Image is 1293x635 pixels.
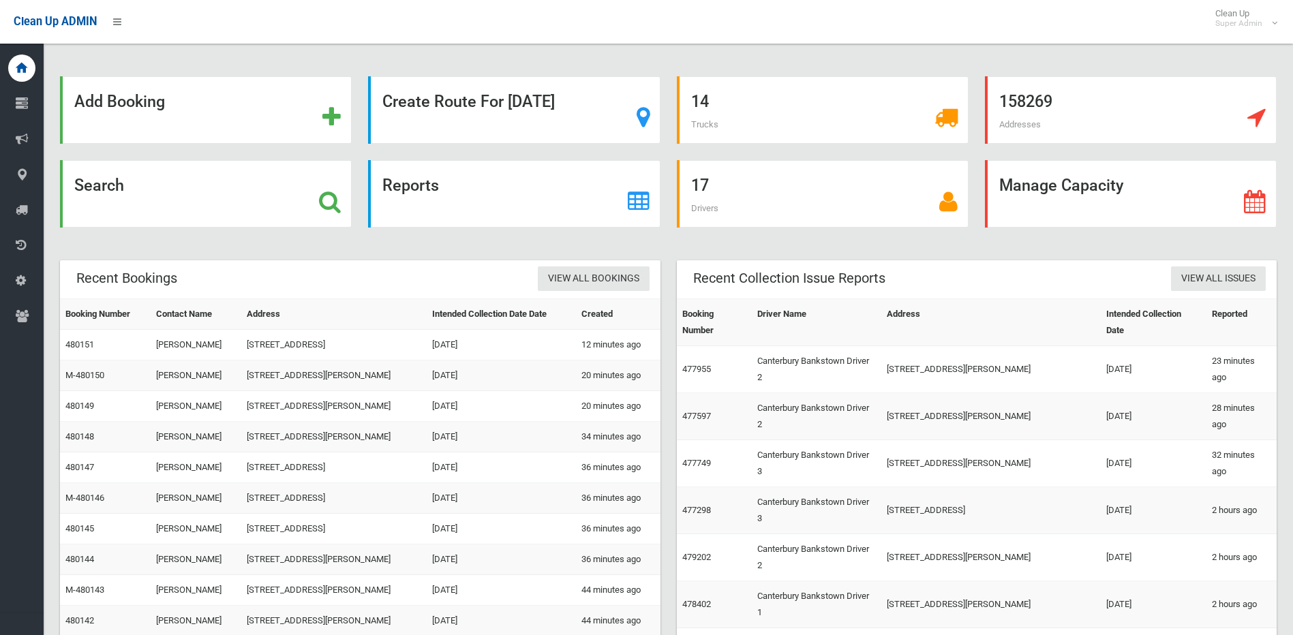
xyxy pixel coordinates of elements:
[65,523,94,533] a: 480145
[241,544,426,575] td: [STREET_ADDRESS][PERSON_NAME]
[60,76,352,144] a: Add Booking
[752,534,881,581] td: Canterbury Bankstown Driver 2
[752,346,881,393] td: Canterbury Bankstown Driver 2
[1206,440,1277,487] td: 32 minutes ago
[382,92,555,111] strong: Create Route For [DATE]
[576,575,660,606] td: 44 minutes ago
[881,299,1101,346] th: Address
[427,391,577,422] td: [DATE]
[74,176,124,195] strong: Search
[1206,487,1277,534] td: 2 hours ago
[682,552,711,562] a: 479202
[1206,534,1277,581] td: 2 hours ago
[576,391,660,422] td: 20 minutes ago
[682,505,711,515] a: 477298
[691,176,709,195] strong: 17
[538,266,650,292] a: View All Bookings
[677,160,969,228] a: 17 Drivers
[241,299,426,330] th: Address
[60,299,151,330] th: Booking Number
[74,92,165,111] strong: Add Booking
[65,493,104,503] a: M-480146
[368,160,660,228] a: Reports
[151,360,242,391] td: [PERSON_NAME]
[14,15,97,28] span: Clean Up ADMIN
[65,462,94,472] a: 480147
[682,458,711,468] a: 477749
[65,585,104,595] a: M-480143
[985,160,1277,228] a: Manage Capacity
[241,514,426,544] td: [STREET_ADDRESS]
[241,483,426,514] td: [STREET_ADDRESS]
[881,440,1101,487] td: [STREET_ADDRESS][PERSON_NAME]
[576,452,660,483] td: 36 minutes ago
[576,299,660,330] th: Created
[881,393,1101,440] td: [STREET_ADDRESS][PERSON_NAME]
[427,452,577,483] td: [DATE]
[151,544,242,575] td: [PERSON_NAME]
[1208,8,1276,29] span: Clean Up
[241,330,426,360] td: [STREET_ADDRESS]
[427,330,577,360] td: [DATE]
[151,452,242,483] td: [PERSON_NAME]
[382,176,439,195] strong: Reports
[1206,581,1277,628] td: 2 hours ago
[241,575,426,606] td: [STREET_ADDRESS][PERSON_NAME]
[677,299,752,346] th: Booking Number
[427,422,577,452] td: [DATE]
[881,534,1101,581] td: [STREET_ADDRESS][PERSON_NAME]
[427,514,577,544] td: [DATE]
[682,411,711,421] a: 477597
[1206,299,1277,346] th: Reported
[65,615,94,625] a: 480142
[1215,18,1262,29] small: Super Admin
[151,514,242,544] td: [PERSON_NAME]
[881,487,1101,534] td: [STREET_ADDRESS]
[752,393,881,440] td: Canterbury Bankstown Driver 2
[682,599,711,609] a: 478402
[241,391,426,422] td: [STREET_ADDRESS][PERSON_NAME]
[677,76,969,144] a: 14 Trucks
[576,360,660,391] td: 20 minutes ago
[999,92,1052,111] strong: 158269
[691,203,718,213] span: Drivers
[1101,299,1206,346] th: Intended Collection Date
[1206,393,1277,440] td: 28 minutes ago
[241,422,426,452] td: [STREET_ADDRESS][PERSON_NAME]
[151,299,242,330] th: Contact Name
[151,391,242,422] td: [PERSON_NAME]
[691,119,718,129] span: Trucks
[1206,346,1277,393] td: 23 minutes ago
[677,265,902,292] header: Recent Collection Issue Reports
[241,360,426,391] td: [STREET_ADDRESS][PERSON_NAME]
[65,339,94,350] a: 480151
[368,76,660,144] a: Create Route For [DATE]
[752,440,881,487] td: Canterbury Bankstown Driver 3
[691,92,709,111] strong: 14
[427,299,577,330] th: Intended Collection Date Date
[985,76,1277,144] a: 158269 Addresses
[241,452,426,483] td: [STREET_ADDRESS]
[576,483,660,514] td: 36 minutes ago
[427,575,577,606] td: [DATE]
[999,176,1123,195] strong: Manage Capacity
[752,299,881,346] th: Driver Name
[881,581,1101,628] td: [STREET_ADDRESS][PERSON_NAME]
[151,422,242,452] td: [PERSON_NAME]
[60,265,194,292] header: Recent Bookings
[576,514,660,544] td: 36 minutes ago
[151,575,242,606] td: [PERSON_NAME]
[1101,346,1206,393] td: [DATE]
[427,544,577,575] td: [DATE]
[1101,440,1206,487] td: [DATE]
[576,422,660,452] td: 34 minutes ago
[151,330,242,360] td: [PERSON_NAME]
[576,330,660,360] td: 12 minutes ago
[65,431,94,442] a: 480148
[752,581,881,628] td: Canterbury Bankstown Driver 1
[999,119,1041,129] span: Addresses
[1101,393,1206,440] td: [DATE]
[65,370,104,380] a: M-480150
[427,360,577,391] td: [DATE]
[576,544,660,575] td: 36 minutes ago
